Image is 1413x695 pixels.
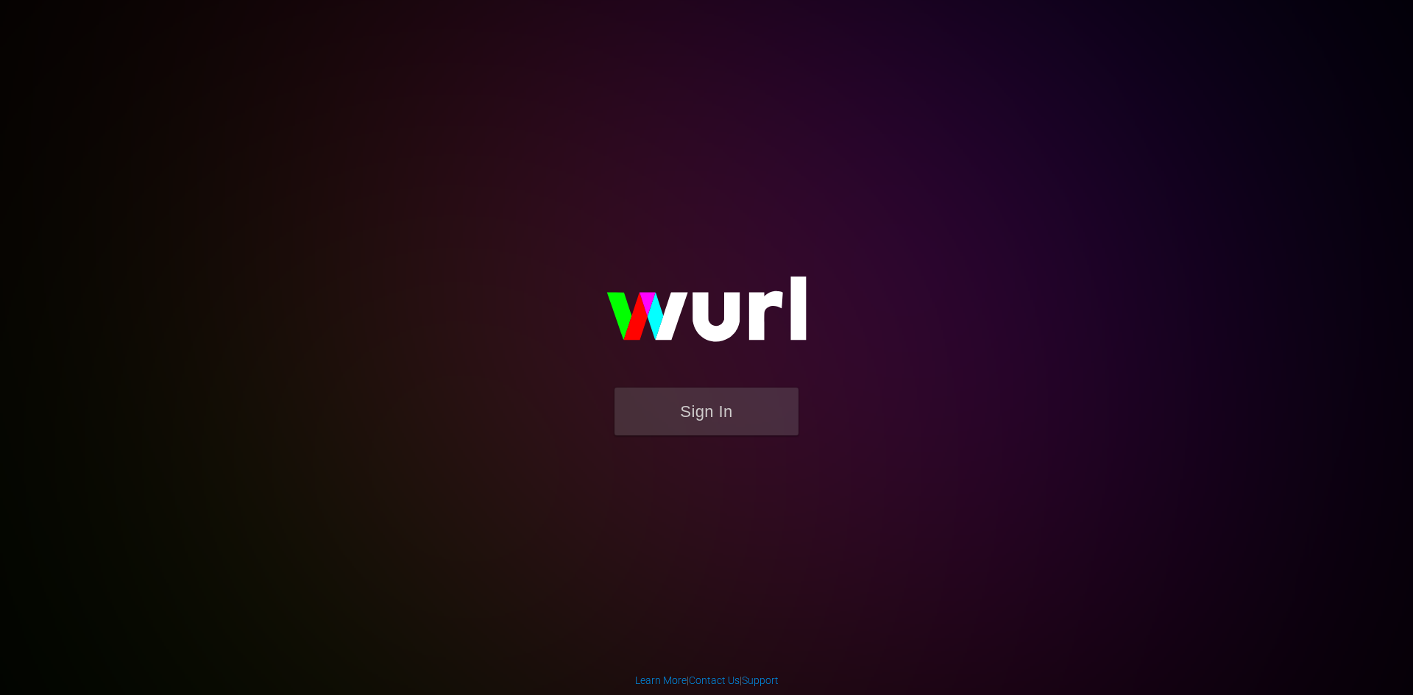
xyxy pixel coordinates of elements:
a: Support [742,674,779,686]
div: | | [635,673,779,688]
button: Sign In [615,388,798,435]
a: Learn More [635,674,687,686]
img: wurl-logo-on-black-223613ac3d8ba8fe6dc639794a292ebdb59501304c7dfd60c99c58986ef67473.svg [559,245,854,388]
a: Contact Us [689,674,740,686]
